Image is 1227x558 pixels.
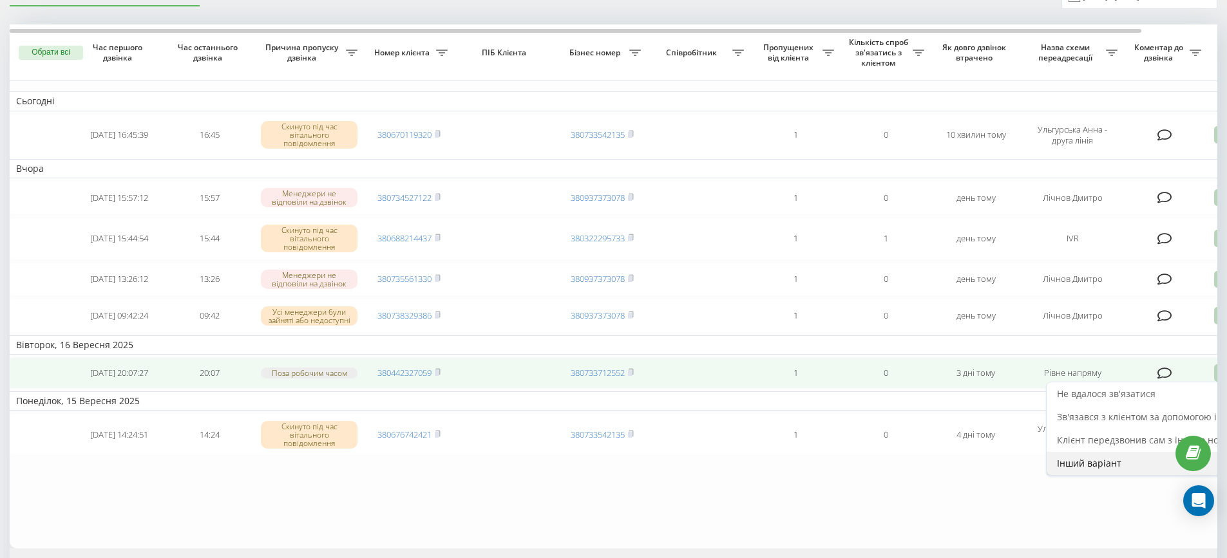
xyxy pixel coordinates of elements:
td: Ульгурська Анна - друга лінія [1021,114,1124,156]
div: Open Intercom Messenger [1183,485,1214,516]
td: 0 [841,263,931,297]
span: Причина пропуску дзвінка [261,42,346,62]
div: Менеджери не відповіли на дзвінок [261,270,357,289]
td: 1 [841,218,931,260]
a: 380322295733 [571,232,625,244]
span: Назва схеми переадресації [1027,42,1106,62]
td: [DATE] 15:57:12 [74,181,164,215]
td: 15:44 [164,218,254,260]
td: IVR [1021,218,1124,260]
div: Менеджери не відповіли на дзвінок [261,188,357,207]
td: 20:07 [164,357,254,389]
a: 380937373078 [571,273,625,284]
a: 380670119320 [377,129,432,140]
span: Не вдалося зв'язатися [1057,387,1156,400]
a: 380733542135 [571,129,625,140]
td: [DATE] 09:42:24 [74,299,164,333]
div: Скинуто під час вітального повідомлення [261,121,357,149]
td: [DATE] 15:44:54 [74,218,164,260]
td: 1 [750,114,841,156]
a: 380676742421 [377,429,432,440]
div: Усі менеджери були зайняті або недоступні [261,306,357,326]
td: 1 [750,181,841,215]
td: Лічнов Дмитро [1021,181,1124,215]
td: день тому [931,218,1021,260]
span: Коментар до дзвінка [1130,42,1190,62]
td: 15:57 [164,181,254,215]
div: Скинуто під час вітального повідомлення [261,225,357,253]
td: [DATE] 14:24:51 [74,413,164,456]
span: ПІБ Клієнта [465,48,546,58]
td: 1 [750,263,841,297]
td: Ульгурська Анна - друга лінія [1021,413,1124,456]
td: Рівне напряму [1021,357,1124,389]
td: день тому [931,263,1021,297]
td: 4 дні тому [931,413,1021,456]
button: Обрати всі [19,46,83,60]
td: [DATE] 13:26:12 [74,263,164,297]
div: Поза робочим часом [261,367,357,378]
td: 0 [841,357,931,389]
td: 1 [750,413,841,456]
td: Лічнов Дмитро [1021,299,1124,333]
td: 0 [841,181,931,215]
td: день тому [931,299,1021,333]
span: Час першого дзвінка [84,42,154,62]
td: 3 дні тому [931,357,1021,389]
span: Кількість спроб зв'язатись з клієнтом [847,37,913,68]
td: [DATE] 16:45:39 [74,114,164,156]
span: Пропущених від клієнта [757,42,823,62]
a: 380937373078 [571,310,625,321]
td: 09:42 [164,299,254,333]
a: 380733712552 [571,367,625,378]
span: Бізнес номер [564,48,629,58]
td: 1 [750,218,841,260]
td: 0 [841,114,931,156]
a: 380733542135 [571,429,625,440]
td: [DATE] 20:07:27 [74,357,164,389]
td: 1 [750,299,841,333]
td: 0 [841,299,931,333]
a: 380734527122 [377,192,432,203]
div: Скинуто під час вітального повідомлення [261,421,357,449]
a: 380937373078 [571,192,625,203]
td: 14:24 [164,413,254,456]
span: Інший варіант [1057,457,1121,469]
td: 13:26 [164,263,254,297]
span: Номер клієнта [370,48,436,58]
a: 380688214437 [377,232,432,244]
td: 1 [750,357,841,389]
td: 0 [841,413,931,456]
span: Як довго дзвінок втрачено [941,42,1011,62]
span: Співробітник [654,48,732,58]
td: 16:45 [164,114,254,156]
a: 380735561330 [377,273,432,284]
td: Лічнов Дмитро [1021,263,1124,297]
td: 10 хвилин тому [931,114,1021,156]
td: день тому [931,181,1021,215]
a: 380442327059 [377,367,432,378]
span: Час останнього дзвінка [175,42,244,62]
a: 380738329386 [377,310,432,321]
